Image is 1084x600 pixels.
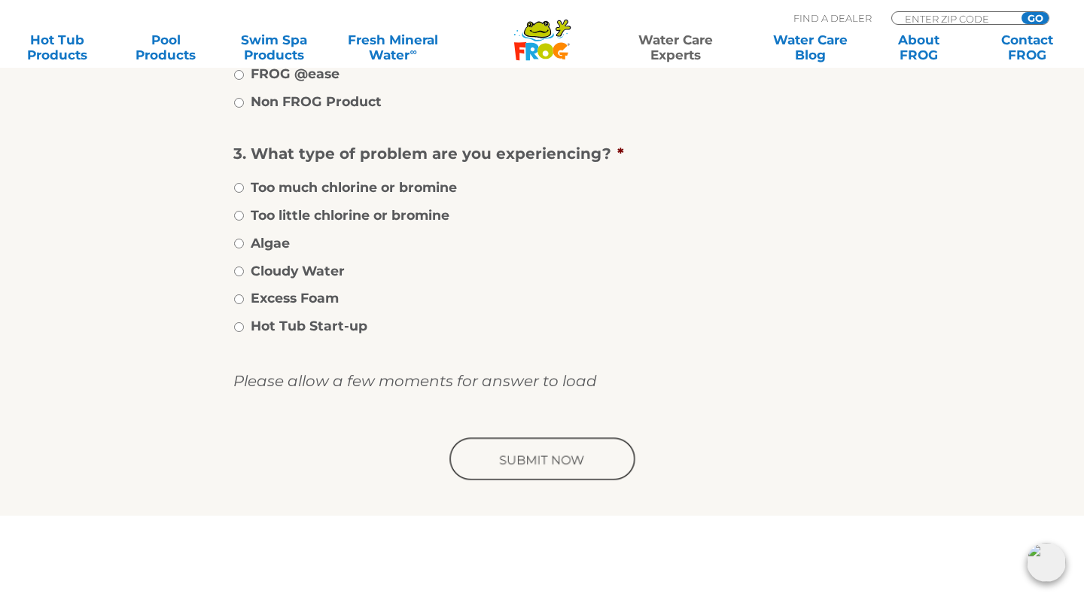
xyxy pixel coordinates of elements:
input: Zip Code Form [903,12,1005,25]
label: 3. What type of problem are you experiencing? [233,144,839,163]
a: PoolProducts [123,32,208,62]
label: FROG @ease [251,64,340,84]
label: Algae [251,233,290,253]
label: Cloudy Water [251,261,345,281]
sup: ∞ [410,46,416,57]
a: Hot TubProducts [15,32,99,62]
p: Find A Dealer [793,11,872,25]
a: Fresh MineralWater∞ [340,32,446,62]
a: AboutFROG [876,32,961,62]
label: Too little chlorine or bromine [251,206,449,225]
img: openIcon [1027,543,1066,582]
i: Please allow a few moments for answer to load [233,372,597,390]
a: Water CareBlog [768,32,852,62]
label: Too much chlorine or bromine [251,178,457,197]
input: GO [1022,12,1049,24]
label: Non FROG Product [251,92,382,111]
a: ContactFROG [985,32,1069,62]
label: Excess Foam [251,288,339,308]
label: Hot Tub Start-up [251,316,367,336]
a: Swim SpaProducts [232,32,316,62]
a: Water CareExperts [607,32,744,62]
input: Submit [446,436,638,484]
